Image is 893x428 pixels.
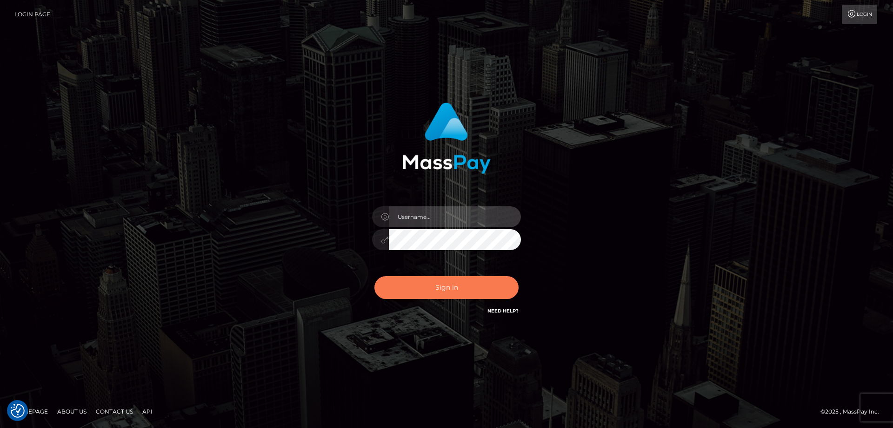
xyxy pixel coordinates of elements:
a: API [139,404,156,419]
input: Username... [389,206,521,227]
a: Login [842,5,877,24]
a: Need Help? [487,308,519,314]
div: © 2025 , MassPay Inc. [820,407,886,417]
button: Consent Preferences [11,404,25,418]
a: Homepage [10,404,52,419]
img: MassPay Login [402,102,491,174]
a: Login Page [14,5,50,24]
button: Sign in [374,276,519,299]
a: About Us [53,404,90,419]
a: Contact Us [92,404,137,419]
img: Revisit consent button [11,404,25,418]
